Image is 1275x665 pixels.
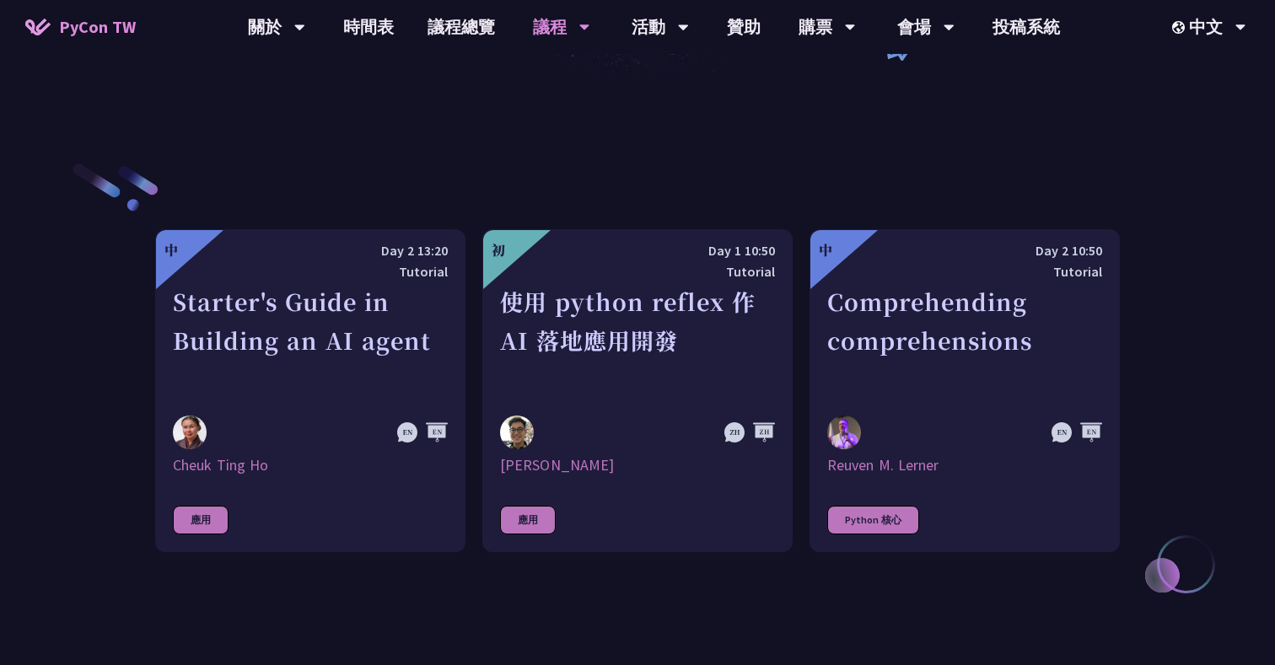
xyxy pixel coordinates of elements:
[827,282,1102,399] div: Comprehending comprehensions
[173,416,207,449] img: Cheuk Ting Ho
[500,240,775,261] div: Day 1 10:50
[492,240,505,260] div: 初
[155,229,465,552] a: 中 Day 2 13:20 Tutorial Starter's Guide in Building an AI agent Cheuk Ting Ho Cheuk Ting Ho 應用
[173,506,229,534] div: 應用
[827,261,1102,282] div: Tutorial
[173,240,448,261] div: Day 2 13:20
[827,416,861,453] img: Reuven M. Lerner
[500,506,556,534] div: 應用
[482,229,793,552] a: 初 Day 1 10:50 Tutorial 使用 python reflex 作 AI 落地應用開發 Milo Chen [PERSON_NAME] 應用
[59,14,136,40] span: PyCon TW
[500,455,775,475] div: [PERSON_NAME]
[173,261,448,282] div: Tutorial
[8,6,153,48] a: PyCon TW
[173,455,448,475] div: Cheuk Ting Ho
[500,282,775,399] div: 使用 python reflex 作 AI 落地應用開發
[810,229,1120,552] a: 中 Day 2 10:50 Tutorial Comprehending comprehensions Reuven M. Lerner Reuven M. Lerner Python 核心
[25,19,51,35] img: Home icon of PyCon TW 2025
[173,282,448,399] div: Starter's Guide in Building an AI agent
[164,240,178,260] div: 中
[1172,21,1189,34] img: Locale Icon
[827,240,1102,261] div: Day 2 10:50
[827,506,919,534] div: Python 核心
[500,416,534,449] img: Milo Chen
[827,455,1102,475] div: Reuven M. Lerner
[500,261,775,282] div: Tutorial
[819,240,832,260] div: 中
